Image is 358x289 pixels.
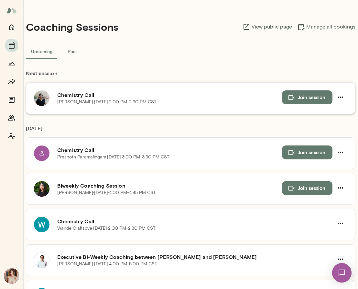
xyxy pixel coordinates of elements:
[243,23,292,31] a: View public page
[5,75,18,88] button: Insights
[57,146,282,154] h6: Chemistry Call
[5,39,18,52] button: Sessions
[26,124,355,137] h6: [DATE]
[26,43,355,59] div: basic tabs example
[57,261,157,267] p: [PERSON_NAME] · [DATE] · 4:00 PM-5:00 PM CST
[5,130,18,143] button: Coach app
[282,90,332,104] button: Join session
[57,99,157,105] p: [PERSON_NAME] · [DATE] · 2:00 PM-2:30 PM CST
[5,21,18,34] button: Home
[57,91,282,99] h6: Chemistry Call
[6,4,17,17] img: Mento
[5,111,18,124] button: Members
[297,23,355,31] a: Manage all bookings
[57,190,156,196] p: [PERSON_NAME] · [DATE] · 4:00 PM-4:45 PM CST
[26,69,355,82] h6: Next session
[282,181,332,195] button: Join session
[282,145,332,159] button: Join session
[5,57,18,70] button: Growth Plan
[5,93,18,106] button: Documents
[57,154,169,160] p: Preshoth Paramalingam · [DATE] · 3:00 PM-3:30 PM CST
[57,217,334,225] h6: Chemistry Call
[26,43,58,59] button: Upcoming
[57,182,282,190] h6: Biweekly Coaching Session
[57,253,334,261] h6: Executive Bi-Weekly Coaching between [PERSON_NAME] and [PERSON_NAME]
[58,43,87,59] button: Past
[57,225,156,232] p: Wande Olafisoye · [DATE] · 2:00 PM-2:30 PM CST
[26,21,118,33] h4: Coaching Sessions
[4,268,19,284] img: Nancy Alsip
